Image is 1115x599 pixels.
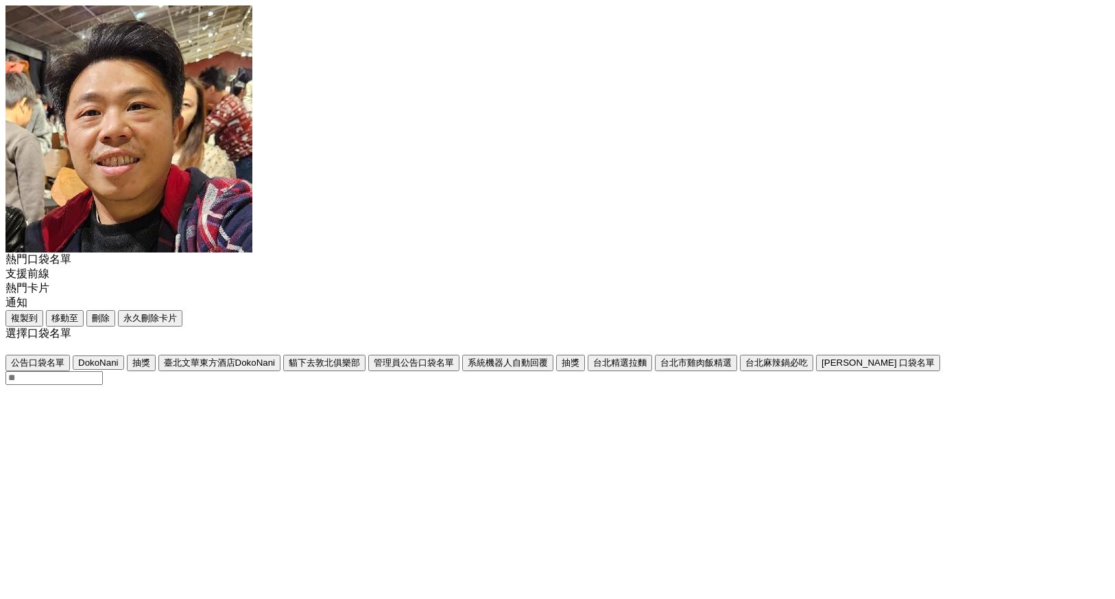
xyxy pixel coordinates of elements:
button: DokoNani [73,355,124,370]
button: 抽獎 [556,355,585,371]
img: Visruth.jpg not found [5,5,252,252]
button: 台北麻辣鍋必吃 [740,355,813,371]
div: 選擇口袋名單 [5,327,1110,341]
button: 貓下去敦北俱樂部 [283,355,365,371]
button: 臺北文華東方酒店DokoNani [158,355,281,371]
button: 管理員公告口袋名單 [368,355,459,371]
button: [PERSON_NAME] 口袋名單 [816,355,940,371]
button: 複製到 [5,310,43,327]
div: 熱門口袋名單 [5,252,1110,267]
button: 移動至 [46,310,84,327]
div: 支援前線 [5,267,1110,281]
button: 抽獎 [127,355,156,371]
button: 刪除 [86,310,115,327]
button: 台北精選拉麵 [588,355,652,371]
button: 永久刪除卡片 [118,310,182,327]
div: 熱門卡片 [5,281,1110,296]
button: 系統機器人自動回覆 [462,355,553,371]
button: 公告口袋名單 [5,355,70,371]
div: 通知 [5,296,1110,310]
button: 台北市雞肉飯精選 [655,355,737,371]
